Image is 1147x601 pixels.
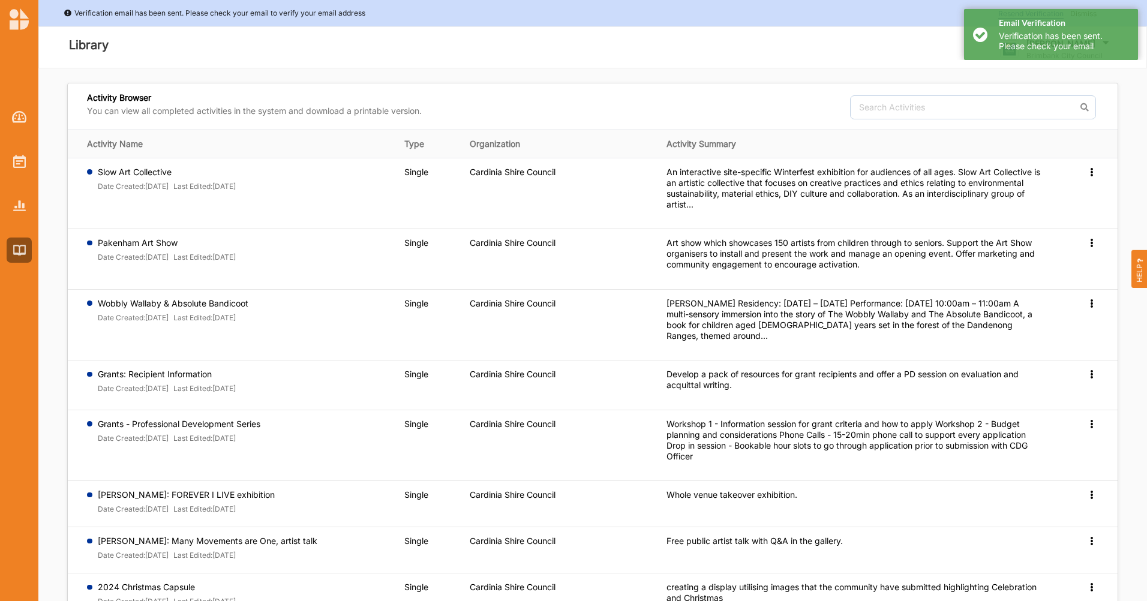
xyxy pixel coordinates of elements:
label: Cardinia Shire Council [470,298,556,309]
font: [DATE] [145,182,169,191]
span: Single [404,369,428,379]
label: Last Edited: [173,313,212,323]
label: Slow Art Collective [98,167,236,178]
font: [DATE] [145,384,169,393]
font: [DATE] [212,504,236,513]
label: Grants: Recipient Information [98,369,236,380]
div: Verification email has been sent. Please check your email to verify your email address [64,7,365,19]
a: Activities [7,149,32,174]
label: Cardinia Shire Council [470,536,556,546]
font: [DATE] [145,253,169,262]
label: Date Created: [98,182,145,191]
div: Whole venue takeover exhibition. [666,489,1043,500]
font: [DATE] [145,313,169,322]
img: logo [10,8,29,30]
label: Cardinia Shire Council [470,238,556,248]
label: [PERSON_NAME]: FOREVER I LIVE exhibition [98,489,275,500]
label: 2024 Christmas Capsule [98,582,236,593]
label: Date Created: [98,504,145,514]
label: Cardinia Shire Council [470,489,556,500]
label: Library [69,35,109,55]
span: Single [404,238,428,248]
font: [DATE] [145,504,169,513]
label: You can view all completed activities in the system and download a printable version. [87,106,422,116]
font: [DATE] [212,313,236,322]
font: [DATE] [212,434,236,443]
input: Search Activities [850,95,1096,119]
label: Pakenham Art Show [98,238,236,248]
label: [PERSON_NAME]: Many Movements are One, artist talk [98,536,317,546]
th: Type [396,130,461,158]
label: Cardinia Shire Council [470,167,556,178]
label: Last Edited: [173,253,212,262]
div: Workshop 1 - Information session for grant criteria and how to apply Workshop 2 - Budget planning... [666,419,1043,462]
font: [DATE] [212,551,236,560]
label: Date Created: [98,551,145,560]
img: Reports [13,200,26,211]
div: An interactive site-specific Winterfest exhibition for audiences of all ages. Slow Art Collective... [666,167,1043,210]
label: Cardinia Shire Council [470,369,556,380]
label: Last Edited: [173,384,212,393]
label: Last Edited: [173,434,212,443]
font: [DATE] [212,182,236,191]
label: Cardinia Shire Council [470,419,556,429]
img: Activities [13,155,26,168]
th: Activity Summary [658,130,1052,158]
span: Single [404,536,428,546]
label: Last Edited: [173,551,212,560]
a: Dashboard [7,104,32,130]
span: Single [404,419,428,429]
span: Single [404,489,428,500]
font: [DATE] [212,253,236,262]
span: Single [404,298,428,308]
label: Date Created: [98,384,145,393]
label: Date Created: [98,253,145,262]
div: Activity Name [87,139,388,149]
div: Art show which showcases 150 artists from children through to seniors. Support the Art Show organ... [666,238,1043,270]
span: Single [404,167,428,177]
h4: Email Verification [999,18,1129,28]
div: Develop a pack of resources for grant recipients and offer a PD session on evaluation and acquitt... [666,369,1043,390]
label: Date Created: [98,434,145,443]
label: Last Edited: [173,182,212,191]
div: Free public artist talk with Q&A in the gallery. [666,536,1043,546]
font: [DATE] [212,384,236,393]
a: Library [7,238,32,263]
div: Activity Browser [87,92,422,120]
label: Grants - Professional Development Series [98,419,260,429]
div: Verification has been sent. Please check your email [999,31,1129,52]
div: [PERSON_NAME] Residency: [DATE] – [DATE] Performance: [DATE] 10:00am – 11:00am A multi-sensory im... [666,298,1043,341]
a: Reports [7,193,32,218]
span: Single [404,582,428,592]
label: Date Created: [98,313,145,323]
img: Dashboard [12,111,27,123]
th: Organization [461,130,658,158]
label: Cardinia Shire Council [470,582,556,593]
img: Library [13,245,26,255]
label: Last Edited: [173,504,212,514]
label: Wobbly Wallaby & Absolute Bandicoot [98,298,248,309]
font: [DATE] [145,551,169,560]
font: [DATE] [145,434,169,443]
